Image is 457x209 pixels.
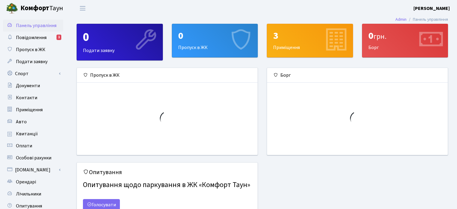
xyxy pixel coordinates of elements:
a: Контакти [3,92,63,104]
span: Контакти [16,94,37,101]
a: Спорт [3,68,63,80]
span: Квитанції [16,131,38,137]
a: Орендарі [3,176,63,188]
div: Борг [267,68,448,83]
img: logo.png [6,2,18,14]
a: Пропуск в ЖК [3,44,63,56]
a: [DOMAIN_NAME] [3,164,63,176]
span: Подати заявку [16,58,47,65]
span: Документи [16,82,40,89]
span: Лічильники [16,191,41,197]
div: 3 [273,30,347,41]
div: Подати заявку [77,24,163,60]
a: Авто [3,116,63,128]
h5: Опитування [83,169,251,176]
a: 3Приміщення [267,24,353,57]
span: Особові рахунки [16,155,51,161]
span: Оплати [16,143,32,149]
a: Лічильники [3,188,63,200]
a: 0Пропуск в ЖК [172,24,258,57]
span: Пропуск в ЖК [16,46,45,53]
div: 0 [178,30,252,41]
span: Орендарі [16,179,36,185]
button: Переключити навігацію [75,3,90,13]
a: Admin [395,16,407,23]
a: [PERSON_NAME] [413,5,450,12]
li: Панель управління [407,16,448,23]
span: Таун [20,3,63,14]
span: Повідомлення [16,34,47,41]
a: Квитанції [3,128,63,140]
span: грн. [373,31,386,42]
a: Особові рахунки [3,152,63,164]
div: Борг [362,24,448,57]
b: Комфорт [20,3,49,13]
a: Повідомлення1 [3,32,63,44]
a: Приміщення [3,104,63,116]
nav: breadcrumb [386,13,457,26]
span: Панель управління [16,22,56,29]
div: Пропуск в ЖК [77,68,257,83]
span: Авто [16,118,27,125]
a: Панель управління [3,20,63,32]
div: 1 [56,35,61,40]
span: Приміщення [16,106,43,113]
div: 0 [368,30,442,41]
h4: Опитування щодо паркування в ЖК «Комфорт Таун» [83,178,251,192]
div: Приміщення [267,24,353,57]
a: Оплати [3,140,63,152]
a: Документи [3,80,63,92]
div: 0 [83,30,157,45]
a: Подати заявку [3,56,63,68]
div: Пропуск в ЖК [172,24,258,57]
a: 0Подати заявку [77,24,163,60]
